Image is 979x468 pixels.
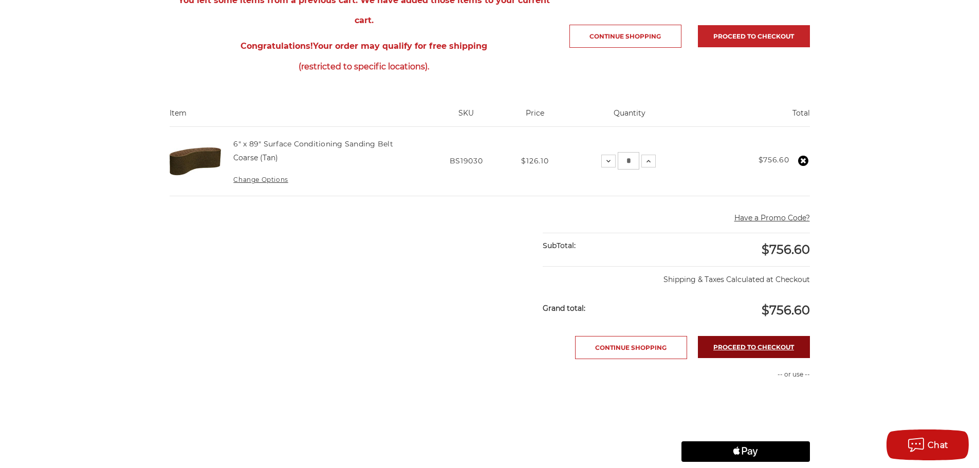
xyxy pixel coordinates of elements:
[698,336,810,358] a: Proceed to checkout
[543,233,676,258] div: SubTotal:
[543,304,585,313] strong: Grand total:
[618,152,639,170] input: 6" x 89" Surface Conditioning Sanding Belt Quantity:
[734,213,810,223] button: Have a Promo Code?
[693,108,810,126] th: Total
[681,370,810,379] p: -- or use --
[569,25,681,48] a: Continue Shopping
[233,176,288,183] a: Change Options
[233,153,278,163] dd: Coarse (Tan)
[762,303,810,317] span: $756.60
[170,36,559,76] span: Your order may qualify for free shipping
[698,25,810,47] a: Proceed to checkout
[428,108,504,126] th: SKU
[521,156,548,165] span: $126.10
[543,266,809,285] p: Shipping & Taxes Calculated at Checkout
[233,139,393,148] a: 6" x 89" Surface Conditioning Sanding Belt
[170,136,221,187] img: 6" x 89" Surface Conditioning Sanding Belt
[450,156,483,165] span: BS19030
[170,57,559,77] span: (restricted to specific locations).
[886,429,969,460] button: Chat
[241,41,313,51] strong: Congratulations!
[575,336,687,359] a: Continue Shopping
[928,440,949,450] span: Chat
[170,108,429,126] th: Item
[504,108,566,126] th: Price
[566,108,693,126] th: Quantity
[681,416,810,436] iframe: PayPal-paylater
[762,242,810,257] span: $756.60
[759,155,789,164] strong: $756.60
[681,390,810,410] iframe: PayPal-paypal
